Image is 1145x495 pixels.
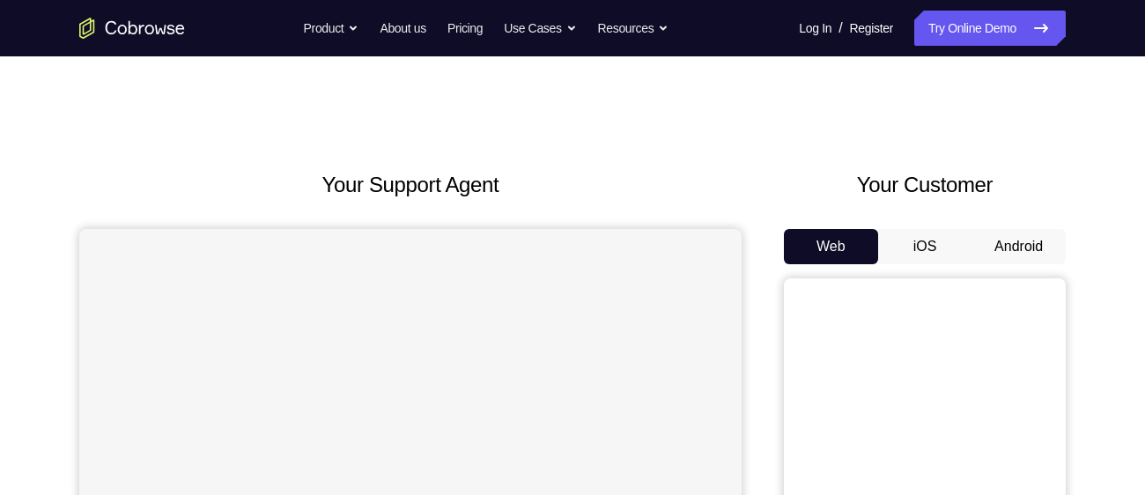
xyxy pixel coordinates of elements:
button: Web [784,229,878,264]
button: Android [971,229,1066,264]
button: Resources [598,11,669,46]
a: Register [850,11,893,46]
a: About us [380,11,425,46]
a: Log In [799,11,831,46]
span: / [838,18,842,39]
button: Product [304,11,359,46]
a: Pricing [447,11,483,46]
a: Try Online Demo [914,11,1066,46]
button: iOS [878,229,972,264]
h2: Your Support Agent [79,169,742,201]
a: Go to the home page [79,18,185,39]
button: Use Cases [504,11,576,46]
h2: Your Customer [784,169,1066,201]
